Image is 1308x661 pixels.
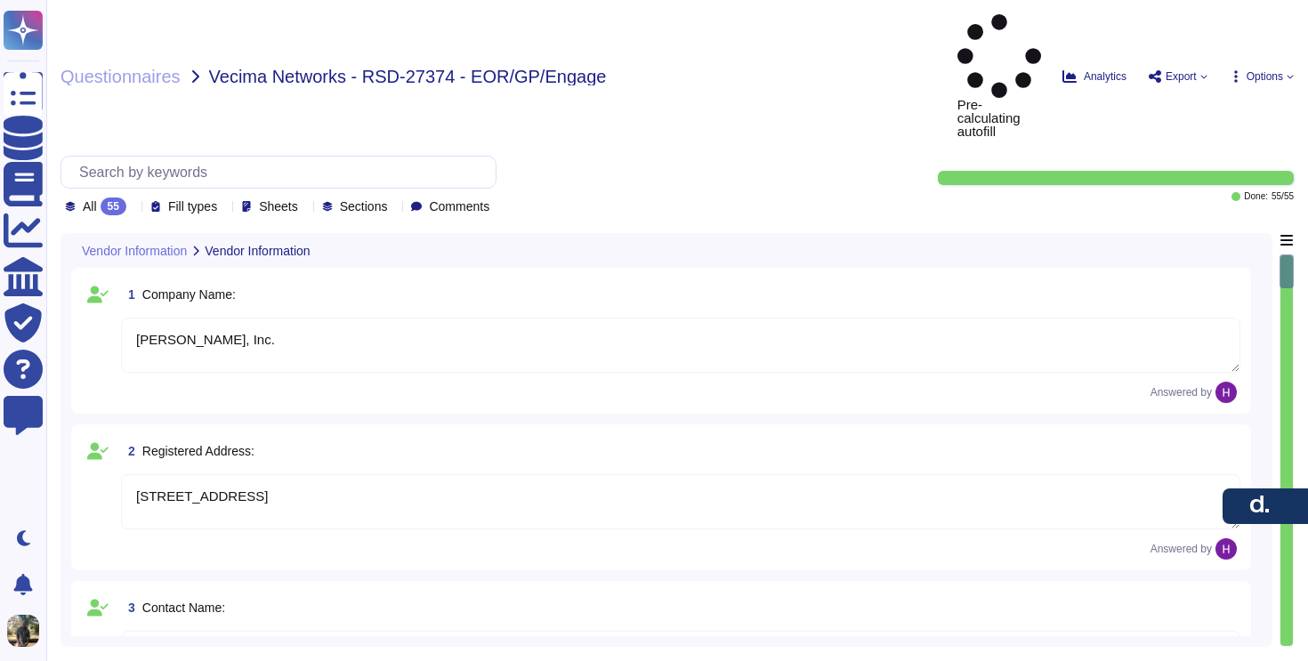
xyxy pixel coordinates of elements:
[121,445,135,457] span: 2
[1084,71,1126,82] span: Analytics
[142,287,236,302] span: Company Name:
[1272,192,1294,201] span: 55 / 55
[209,68,607,85] span: Vecima Networks - RSD-27374 - EOR/GP/Engage
[61,68,181,85] span: Questionnaires
[205,245,310,257] span: Vendor Information
[4,611,52,650] button: user
[121,601,135,614] span: 3
[1166,71,1197,82] span: Export
[1247,71,1283,82] span: Options
[1215,538,1237,560] img: user
[142,601,225,615] span: Contact Name:
[121,288,135,301] span: 1
[957,14,1041,138] span: Pre-calculating autofill
[1244,192,1268,201] span: Done:
[7,615,39,647] img: user
[83,200,97,213] span: All
[340,200,388,213] span: Sections
[168,200,217,213] span: Fill types
[101,197,126,215] div: 55
[121,474,1240,529] textarea: [STREET_ADDRESS]
[1215,382,1237,403] img: user
[1151,387,1212,398] span: Answered by
[142,444,254,458] span: Registered Address:
[1062,69,1126,84] button: Analytics
[70,157,496,188] input: Search by keywords
[1151,544,1212,554] span: Answered by
[429,200,489,213] span: Comments
[121,318,1240,373] textarea: [PERSON_NAME], Inc.
[259,200,298,213] span: Sheets
[82,245,187,257] span: Vendor Information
